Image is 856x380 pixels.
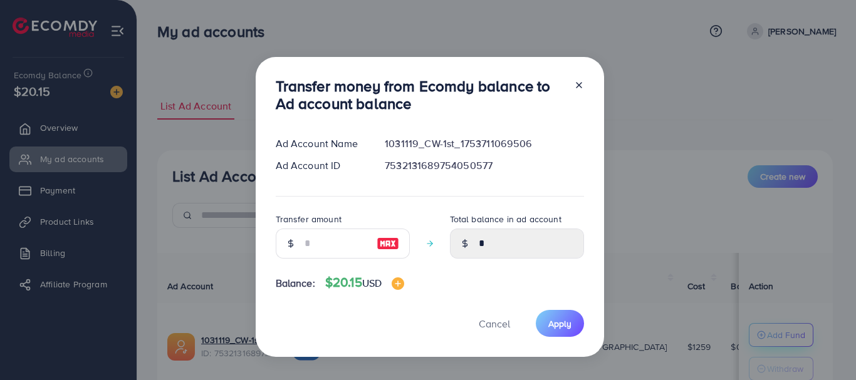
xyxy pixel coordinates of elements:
div: 1031119_CW-1st_1753711069506 [375,136,593,151]
img: image [377,236,399,251]
label: Transfer amount [276,213,342,225]
h3: Transfer money from Ecomdy balance to Ad account balance [276,77,564,113]
span: USD [362,276,382,290]
span: Balance: [276,276,315,290]
span: Apply [548,317,572,330]
div: Ad Account ID [266,158,375,173]
button: Cancel [463,310,526,337]
img: image [392,277,404,290]
span: Cancel [479,317,510,331]
label: Total balance in ad account [450,213,561,225]
button: Apply [536,310,584,337]
div: 7532131689754050577 [375,158,593,173]
div: Ad Account Name [266,136,375,151]
h4: $20.15 [325,275,404,290]
iframe: Chat [803,324,847,371]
